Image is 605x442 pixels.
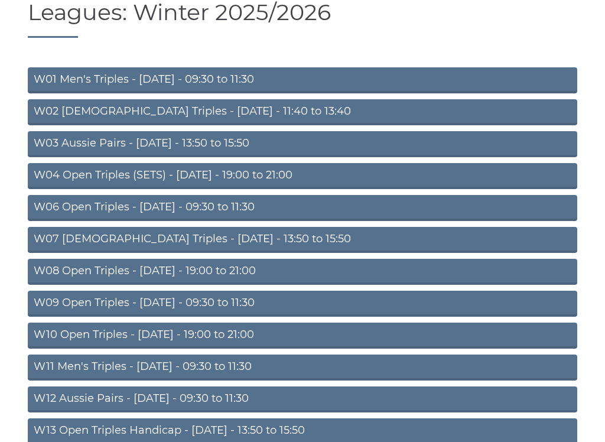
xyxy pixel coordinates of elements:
a: W04 Open Triples (SETS) - [DATE] - 19:00 to 21:00 [28,163,577,189]
a: W07 [DEMOGRAPHIC_DATA] Triples - [DATE] - 13:50 to 15:50 [28,227,577,253]
a: W03 Aussie Pairs - [DATE] - 13:50 to 15:50 [28,131,577,157]
a: W09 Open Triples - [DATE] - 09:30 to 11:30 [28,291,577,317]
a: W11 Men's Triples - [DATE] - 09:30 to 11:30 [28,355,577,381]
a: W02 [DEMOGRAPHIC_DATA] Triples - [DATE] - 11:40 to 13:40 [28,99,577,125]
a: W06 Open Triples - [DATE] - 09:30 to 11:30 [28,195,577,221]
a: W01 Men's Triples - [DATE] - 09:30 to 11:30 [28,67,577,93]
a: W08 Open Triples - [DATE] - 19:00 to 21:00 [28,259,577,285]
a: W10 Open Triples - [DATE] - 19:00 to 21:00 [28,323,577,349]
a: W12 Aussie Pairs - [DATE] - 09:30 to 11:30 [28,386,577,412]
